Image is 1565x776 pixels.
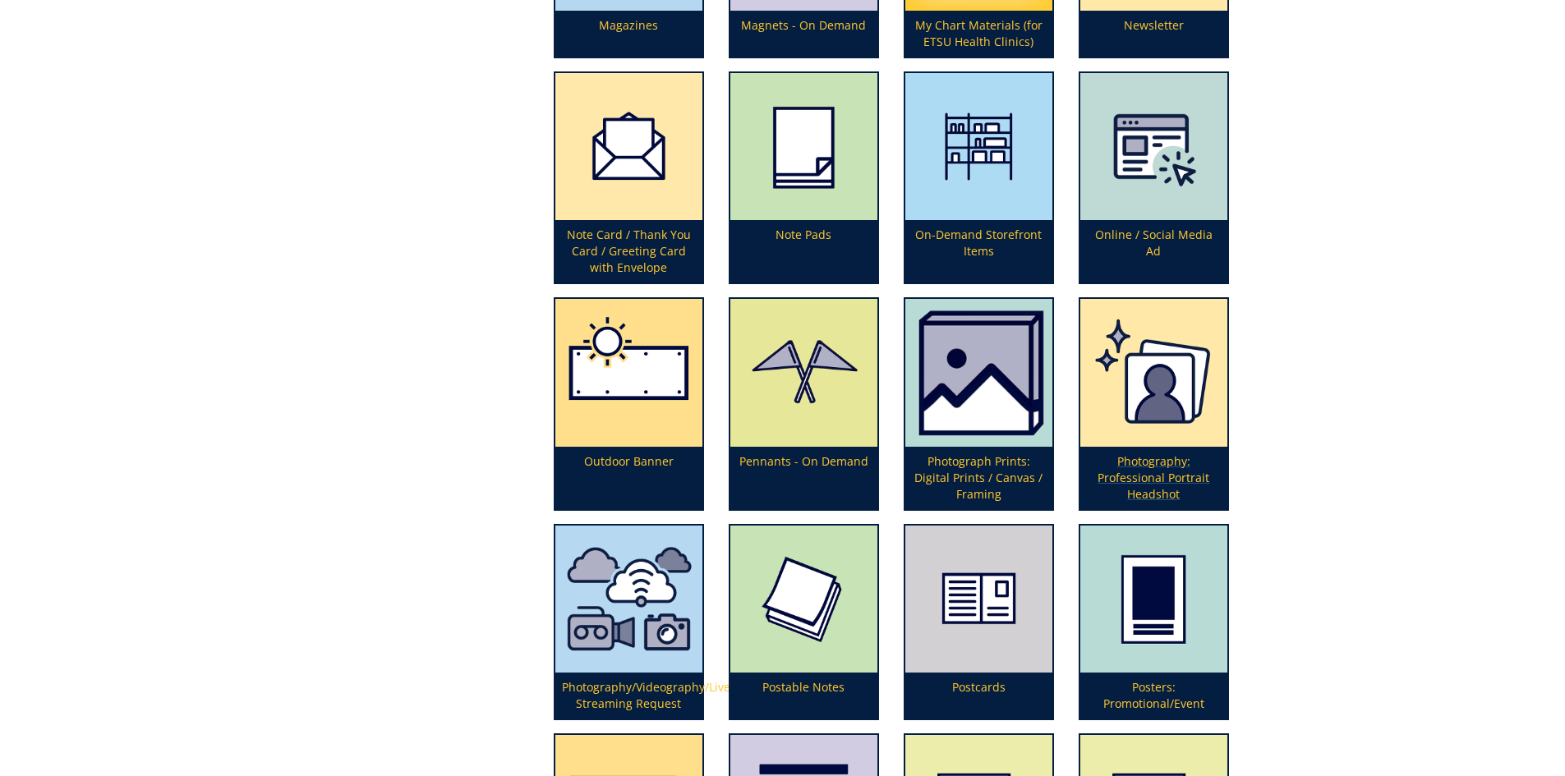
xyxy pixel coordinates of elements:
[555,447,702,509] p: Outdoor Banner
[730,11,877,57] p: Magnets - On Demand
[905,299,1052,447] img: photo%20prints-64d43c229de446.43990330.png
[1080,673,1227,719] p: Posters: Promotional/Event
[555,11,702,57] p: Magazines
[1080,73,1227,220] img: online-5fff4099133973.60612856.png
[905,11,1052,57] p: My Chart Materials (for ETSU Health Clinics)
[905,673,1052,719] p: Postcards
[905,73,1052,282] a: On-Demand Storefront Items
[1080,299,1227,447] img: professional%20headshot-673780894c71e3.55548584.png
[1080,11,1227,57] p: Newsletter
[905,299,1052,509] a: Photograph Prints: Digital Prints / Canvas / Framing
[555,220,702,282] p: Note Card / Thank You Card / Greeting Card with Envelope
[905,220,1052,282] p: On-Demand Storefront Items
[905,447,1052,509] p: Photograph Prints: Digital Prints / Canvas / Framing
[555,526,702,673] img: photography%20videography%20or%20live%20streaming-62c5f5a2188136.97296614.png
[1080,299,1227,509] a: Photography: Professional Portrait Headshot
[730,526,877,719] a: Postable Notes
[730,299,877,447] img: pennants-5aba95804d0800.82641085.png
[905,526,1052,673] img: postcard-59839371c99131.37464241.png
[555,526,702,719] a: Photography/Videography/Live Streaming Request
[730,73,877,282] a: Note Pads
[730,299,877,509] a: Pennants - On Demand
[730,220,877,282] p: Note Pads
[730,526,877,673] img: post-it-note-5949284106b3d7.11248848.png
[1080,73,1227,282] a: Online / Social Media Ad
[730,673,877,719] p: Postable Notes
[1080,220,1227,282] p: Online / Social Media Ad
[555,73,702,282] a: Note Card / Thank You Card / Greeting Card with Envelope
[555,673,702,719] p: Photography/Videography/Live Streaming Request
[905,526,1052,719] a: Postcards
[1080,526,1227,719] a: Posters: Promotional/Event
[905,73,1052,220] img: storefront-59492794b37212.27878942.png
[1080,526,1227,673] img: poster-promotional-5949293418faa6.02706653.png
[730,447,877,509] p: Pennants - On Demand
[730,73,877,220] img: note-pads-594927357b5c91.87943573.png
[555,73,702,220] img: invitationwithenvelope-5a33f926473532.42838482.png
[1080,447,1227,509] p: Photography: Professional Portrait Headshot
[555,299,702,447] img: outdoor-banner-59a7475505b354.85346843.png
[555,299,702,509] a: Outdoor Banner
